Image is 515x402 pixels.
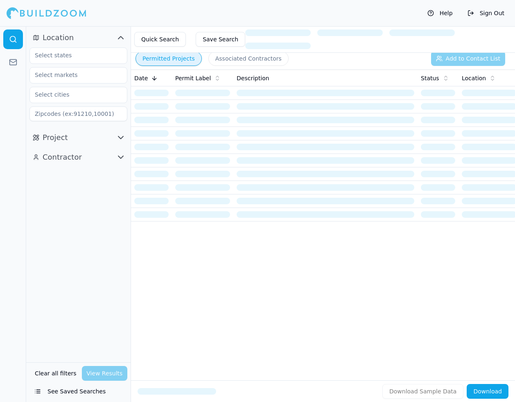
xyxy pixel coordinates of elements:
input: Select markets [30,68,117,82]
span: Contractor [43,151,82,163]
input: Zipcodes (ex:91210,10001) [29,106,127,121]
span: Date [134,74,148,82]
input: Select cities [30,87,117,102]
span: Location [462,74,486,82]
button: Clear all filters [33,366,79,381]
button: Sign Out [463,7,508,20]
button: Location [29,31,127,44]
input: Select states [30,48,117,63]
span: Location [43,32,74,43]
span: Status [421,74,439,82]
button: Quick Search [134,32,186,47]
span: Description [237,74,269,82]
button: Save Search [196,32,245,47]
span: Project [43,132,68,143]
button: Download [467,384,508,399]
button: Contractor [29,151,127,164]
button: Associated Contractors [208,51,289,66]
button: See Saved Searches [29,384,127,399]
button: Project [29,131,127,144]
button: Help [423,7,457,20]
span: Permit Label [175,74,211,82]
button: Permitted Projects [136,51,202,66]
